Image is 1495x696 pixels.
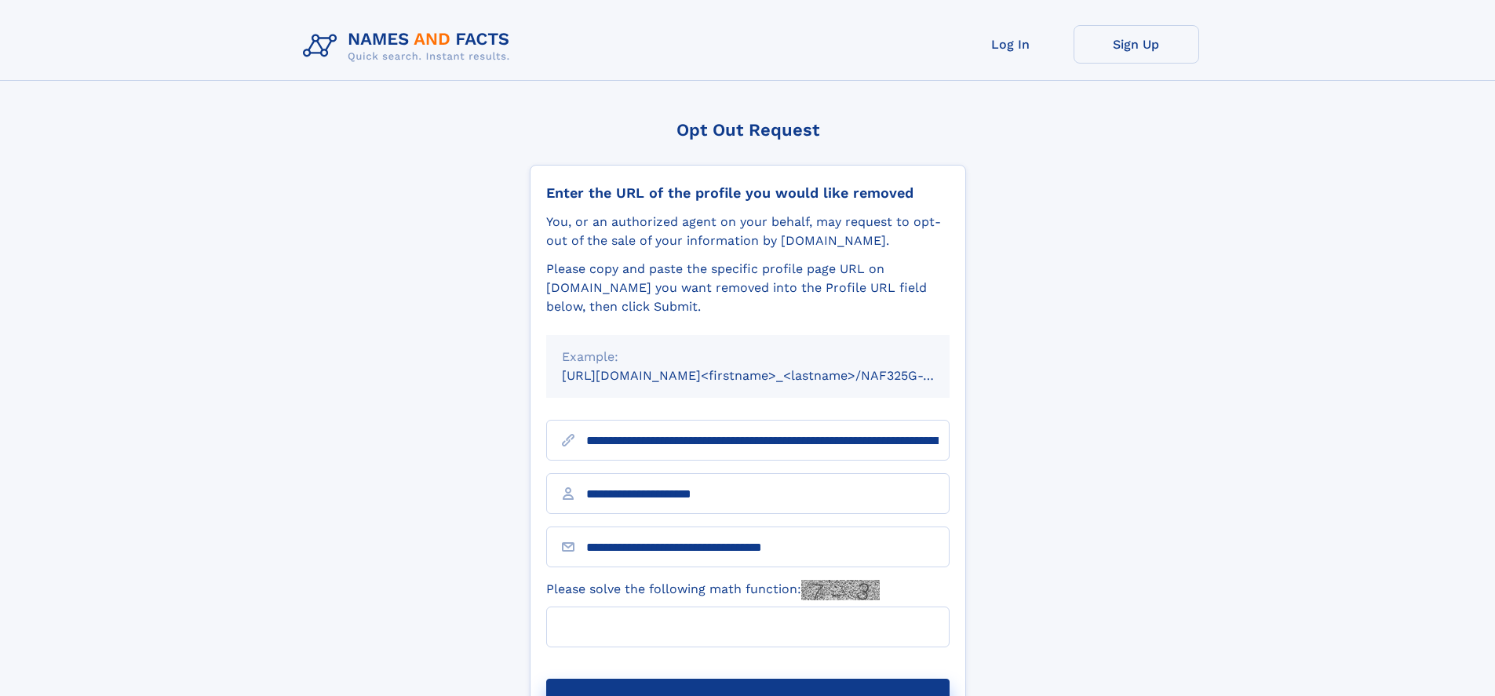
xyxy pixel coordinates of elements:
a: Log In [948,25,1074,64]
div: Opt Out Request [530,120,966,140]
small: [URL][DOMAIN_NAME]<firstname>_<lastname>/NAF325G-xxxxxxxx [562,368,979,383]
img: Logo Names and Facts [297,25,523,67]
a: Sign Up [1074,25,1199,64]
div: You, or an authorized agent on your behalf, may request to opt-out of the sale of your informatio... [546,213,950,250]
div: Example: [562,348,934,366]
div: Enter the URL of the profile you would like removed [546,184,950,202]
label: Please solve the following math function: [546,580,880,600]
div: Please copy and paste the specific profile page URL on [DOMAIN_NAME] you want removed into the Pr... [546,260,950,316]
